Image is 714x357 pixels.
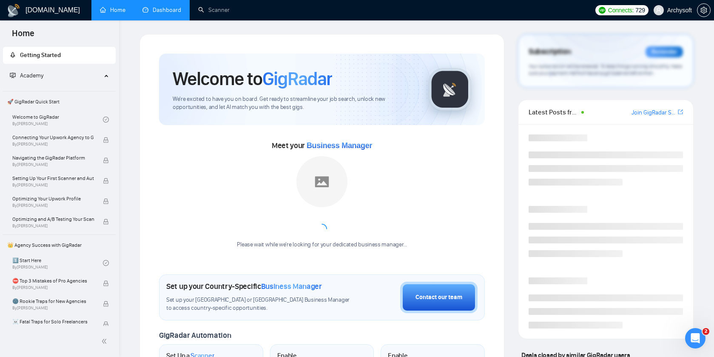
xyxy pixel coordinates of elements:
img: placeholder.png [296,156,347,207]
span: fund-projection-screen [10,72,16,78]
span: Setting Up Your First Scanner and Auto-Bidder [12,174,94,183]
a: setting [697,7,711,14]
h1: Welcome to [173,67,332,90]
a: dashboardDashboard [142,6,181,14]
span: check-circle [103,260,109,266]
span: double-left [101,337,110,346]
span: Connects: [608,6,634,15]
span: lock [103,301,109,307]
a: Join GigRadar Slack Community [632,108,676,117]
span: lock [103,198,109,204]
span: Academy [10,72,43,79]
span: lock [103,157,109,163]
span: lock [103,321,109,327]
span: 2 [703,328,709,335]
span: By [PERSON_NAME] [12,223,94,228]
div: Contact our team [415,293,462,302]
span: By [PERSON_NAME] [12,306,94,311]
img: upwork-logo.png [599,7,606,14]
span: Business Manager [261,282,322,291]
span: Getting Started [20,51,61,59]
span: We're excited to have you on board. Get ready to streamline your job search, unlock new opportuni... [173,95,415,111]
span: rocket [10,52,16,58]
span: Navigating the GigRadar Platform [12,154,94,162]
span: GigRadar [262,67,332,90]
span: GigRadar Automation [159,331,231,340]
span: Set up your [GEOGRAPHIC_DATA] or [GEOGRAPHIC_DATA] Business Manager to access country-specific op... [166,296,353,312]
span: By [PERSON_NAME] [12,162,94,167]
div: Reminder [646,46,683,57]
span: Academy [20,72,43,79]
span: 👑 Agency Success with GigRadar [4,237,115,254]
span: check-circle [103,117,109,123]
img: logo [7,4,20,17]
iframe: Intercom live chat [685,328,705,348]
span: ⛔ Top 3 Mistakes of Pro Agencies [12,277,94,285]
a: searchScanner [198,6,230,14]
span: lock [103,178,109,184]
span: Latest Posts from the GigRadar Community [529,107,579,117]
span: By [PERSON_NAME] [12,203,94,208]
span: 🚀 GigRadar Quick Start [4,93,115,110]
span: 729 [635,6,645,15]
span: Subscription [529,45,571,59]
span: Connecting Your Upwork Agency to GigRadar [12,133,94,142]
span: Optimizing and A/B Testing Your Scanner for Better Results [12,215,94,223]
span: export [678,109,683,115]
span: By [PERSON_NAME] [12,285,94,290]
span: Business Manager [307,141,372,150]
a: 1️⃣ Start HereBy[PERSON_NAME] [12,254,103,272]
li: Getting Started [3,47,116,64]
span: lock [103,219,109,225]
button: setting [697,3,711,17]
span: By [PERSON_NAME] [12,183,94,188]
div: Please wait while we're looking for your dedicated business manager... [232,241,412,249]
span: user [656,7,662,13]
span: Meet your [272,141,372,150]
a: Welcome to GigRadarBy[PERSON_NAME] [12,110,103,129]
span: loading [316,223,328,235]
span: By [PERSON_NAME] [12,142,94,147]
img: gigradar-logo.png [429,68,471,111]
span: Home [5,27,41,45]
span: Your subscription will be renewed. To keep things running smoothly, make sure your payment method... [529,63,682,77]
span: Optimizing Your Upwork Profile [12,194,94,203]
h1: Set up your Country-Specific [166,282,322,291]
a: export [678,108,683,116]
span: 🌚 Rookie Traps for New Agencies [12,297,94,306]
a: homeHome [100,6,125,14]
span: ☠️ Fatal Traps for Solo Freelancers [12,317,94,326]
span: lock [103,137,109,143]
button: Contact our team [400,282,478,313]
span: lock [103,280,109,286]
